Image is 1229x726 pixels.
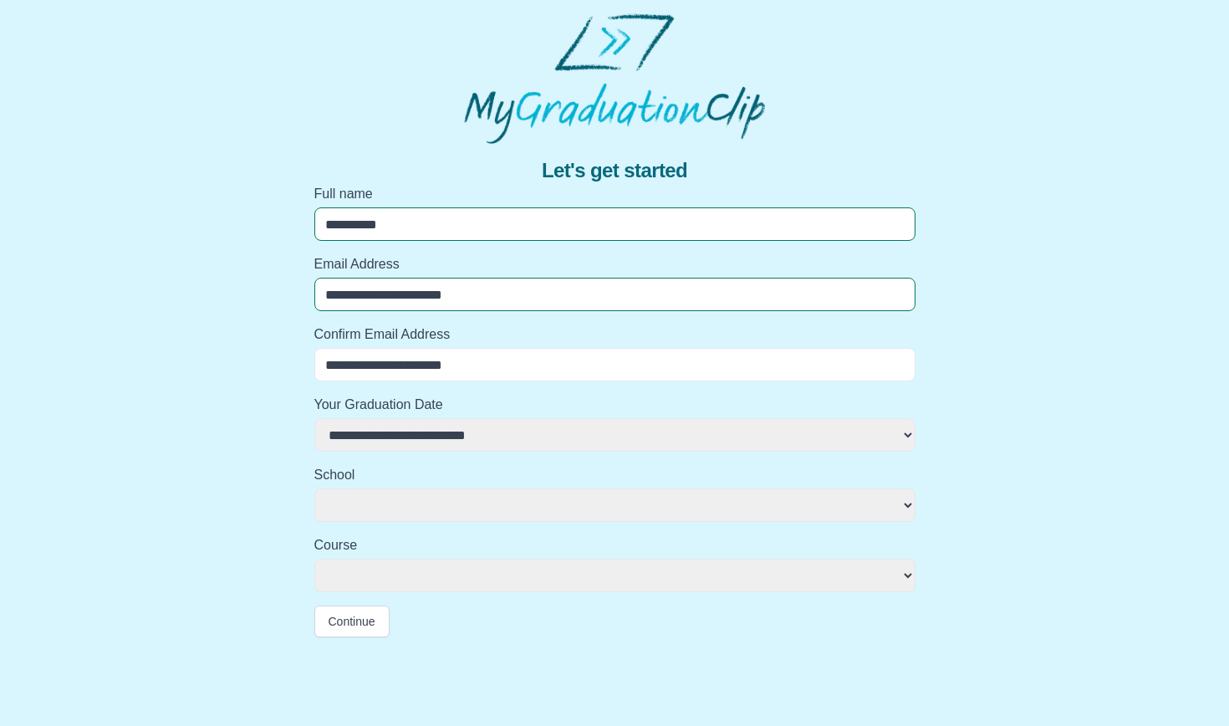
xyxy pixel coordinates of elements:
[464,13,765,144] img: MyGraduationClip
[542,157,687,184] span: Let's get started
[314,325,915,345] label: Confirm Email Address
[314,535,915,555] label: Course
[314,606,390,637] button: Continue
[314,184,915,204] label: Full name
[314,254,915,274] label: Email Address
[314,395,915,415] label: Your Graduation Date
[314,465,915,485] label: School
